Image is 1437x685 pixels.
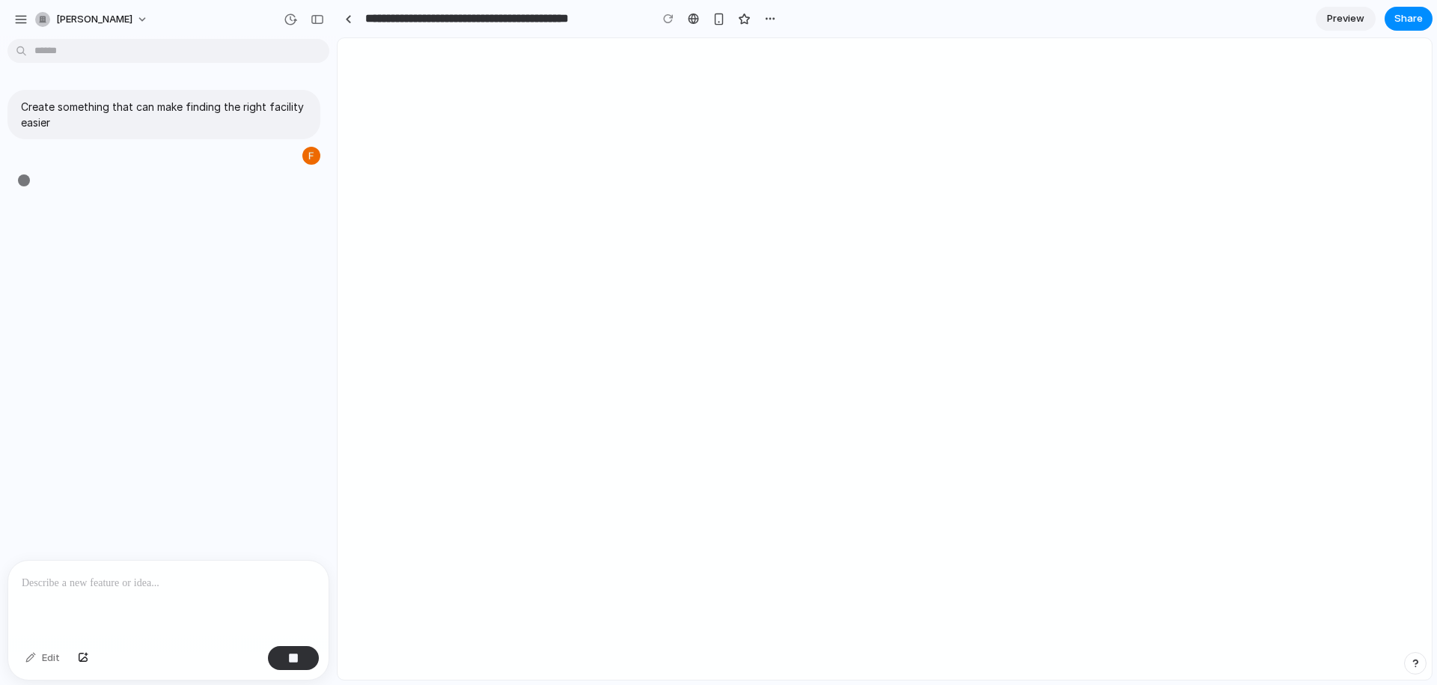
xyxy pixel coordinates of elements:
[21,99,307,130] p: Create something that can make finding the right facility easier
[1327,11,1364,26] span: Preview
[1394,11,1423,26] span: Share
[1385,7,1433,31] button: Share
[1316,7,1376,31] a: Preview
[56,12,132,27] span: [PERSON_NAME]
[29,7,156,31] button: [PERSON_NAME]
